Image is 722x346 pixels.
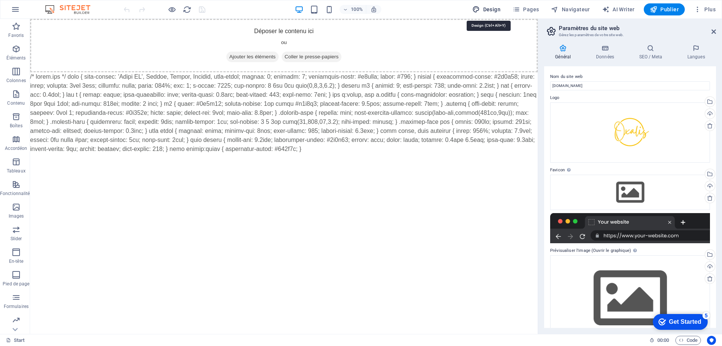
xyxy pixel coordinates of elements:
span: Publier [650,6,679,13]
p: Pied de page [3,281,29,287]
span: Plus [694,6,716,13]
div: Get Started [22,8,55,15]
p: Colonnes [6,78,26,84]
h4: SEO / Meta [628,44,676,60]
h6: Durée de la session [649,336,669,345]
div: Oxalis1.gif [550,102,710,163]
h3: Gérez les paramètres de votre site web. [559,32,701,38]
span: Code [679,336,698,345]
h4: Langues [676,44,716,60]
span: 00 00 [657,336,669,345]
p: Tableaux [7,168,26,174]
button: Plus [691,3,719,15]
label: Logo [550,93,710,102]
h6: 100% [351,5,363,14]
h2: Paramètres du site web [559,25,716,32]
i: Actualiser la page [183,5,191,14]
img: Editor Logo [43,5,100,14]
p: Accordéon [5,145,27,151]
button: Code [675,336,701,345]
span: Coller le presse-papiers [252,33,312,43]
p: Formulaires [4,303,29,309]
a: Cliquez pour annuler la sélection. Double-cliquez pour ouvrir Pages. [6,336,25,345]
button: reload [182,5,191,14]
p: Contenu [7,100,25,106]
p: Images [9,213,24,219]
button: Design [469,3,504,15]
span: AI Writer [602,6,635,13]
label: Favicon [550,166,710,175]
i: Lors du redimensionnement, ajuster automatiquement le niveau de zoom en fonction de l'appareil sé... [370,6,377,13]
h4: Général [544,44,585,60]
div: Sélectionnez les fichiers depuis le Gestionnaire de fichiers, les photos du stock ou téléversez u... [550,175,710,210]
label: Prévisualiser l'image (Ouvrir le graphique) [550,246,710,255]
div: 5 [56,2,63,9]
button: Usercentrics [707,336,716,345]
input: Nom... [550,81,710,90]
p: Slider [11,236,22,242]
div: Get Started 5 items remaining, 0% complete [6,4,61,20]
p: Éléments [6,55,26,61]
span: Navigateur [551,6,590,13]
button: Publier [644,3,685,15]
span: : [663,337,664,343]
label: Nom du site web [550,72,710,81]
button: Navigateur [548,3,593,15]
button: 100% [340,5,366,14]
div: Sélectionnez les fichiers depuis le Gestionnaire de fichiers, les photos du stock ou téléversez u... [550,255,710,341]
button: AI Writer [599,3,638,15]
p: Boîtes [10,123,23,129]
span: Design [472,6,501,13]
span: Pages [513,6,539,13]
p: Favoris [8,32,24,38]
h4: Données [585,44,628,60]
span: Ajouter les éléments [196,33,249,43]
button: Pages [510,3,542,15]
p: En-tête [9,258,23,264]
